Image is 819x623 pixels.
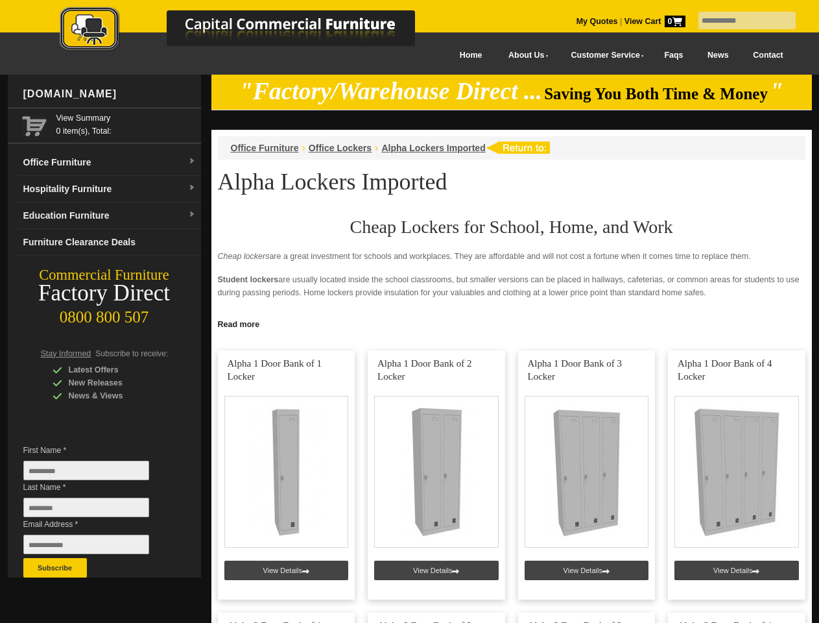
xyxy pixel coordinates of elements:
[56,112,196,125] a: View Summary
[544,85,768,103] span: Saving You Both Time & Money
[53,363,176,376] div: Latest Offers
[24,6,478,54] img: Capital Commercial Furniture Logo
[23,481,169,494] span: Last Name *
[18,75,201,114] div: [DOMAIN_NAME]
[302,141,305,154] li: ›
[95,349,168,358] span: Subscribe to receive:
[53,389,176,402] div: News & Views
[486,141,550,154] img: return to
[23,461,149,480] input: First Name *
[218,250,805,263] p: are a great investment for schools and workplaces. They are affordable and will not cost a fortun...
[665,16,685,27] span: 0
[18,202,201,229] a: Education Furnituredropdown
[218,310,805,336] p: provide a sense of security for the employees. Since no one can enter or touch the locker, it red...
[218,252,270,261] em: Cheap lockers
[211,315,812,331] a: Click to read more
[218,275,279,284] strong: Student lockers
[23,558,87,578] button: Subscribe
[239,78,542,104] em: "Factory/Warehouse Direct ...
[556,41,652,70] a: Customer Service
[218,217,805,237] h2: Cheap Lockers for School, Home, and Work
[309,143,372,153] a: Office Lockers
[23,498,149,517] input: Last Name *
[576,17,618,26] a: My Quotes
[218,273,805,299] p: are usually located inside the school classrooms, but smaller versions can be placed in hallways,...
[188,158,196,165] img: dropdown
[18,176,201,202] a: Hospitality Furnituredropdown
[741,41,795,70] a: Contact
[218,169,805,194] h1: Alpha Lockers Imported
[188,211,196,219] img: dropdown
[24,6,478,58] a: Capital Commercial Furniture Logo
[188,184,196,192] img: dropdown
[53,376,176,389] div: New Releases
[231,143,299,153] a: Office Furniture
[18,149,201,176] a: Office Furnituredropdown
[381,143,485,153] a: Alpha Lockers Imported
[23,535,149,554] input: Email Address *
[41,349,91,358] span: Stay Informed
[8,302,201,326] div: 0800 800 507
[494,41,556,70] a: About Us
[624,17,685,26] strong: View Cart
[622,17,685,26] a: View Cart0
[695,41,741,70] a: News
[770,78,783,104] em: "
[8,266,201,284] div: Commercial Furniture
[375,141,378,154] li: ›
[18,229,201,256] a: Furniture Clearance Deals
[23,444,169,457] span: First Name *
[652,41,696,70] a: Faqs
[8,284,201,302] div: Factory Direct
[56,112,196,136] span: 0 item(s), Total:
[23,518,169,531] span: Email Address *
